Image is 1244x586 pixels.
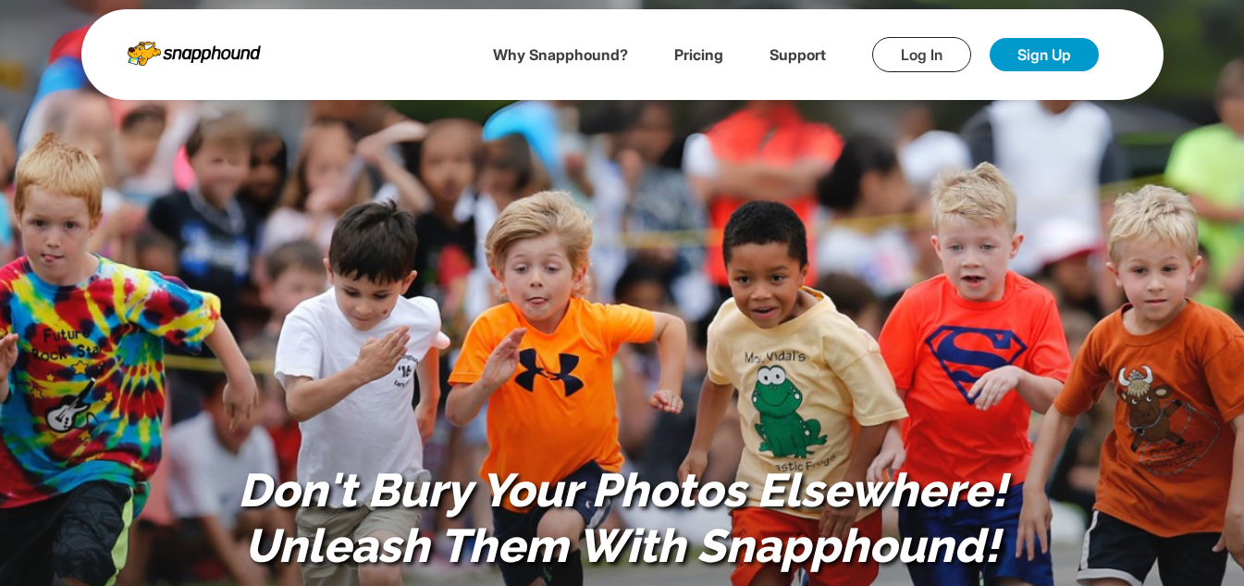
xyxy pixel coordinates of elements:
[872,37,971,72] a: Log In
[770,45,826,64] a: Support
[234,463,1011,574] h1: Don't Bury Your Photos Elsewhere! Unleash Them With Snapphound!
[674,45,723,64] a: Pricing
[990,38,1099,71] a: Sign Up
[128,34,261,66] img: Snapphound Logo
[493,45,628,64] a: Why Snapphound?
